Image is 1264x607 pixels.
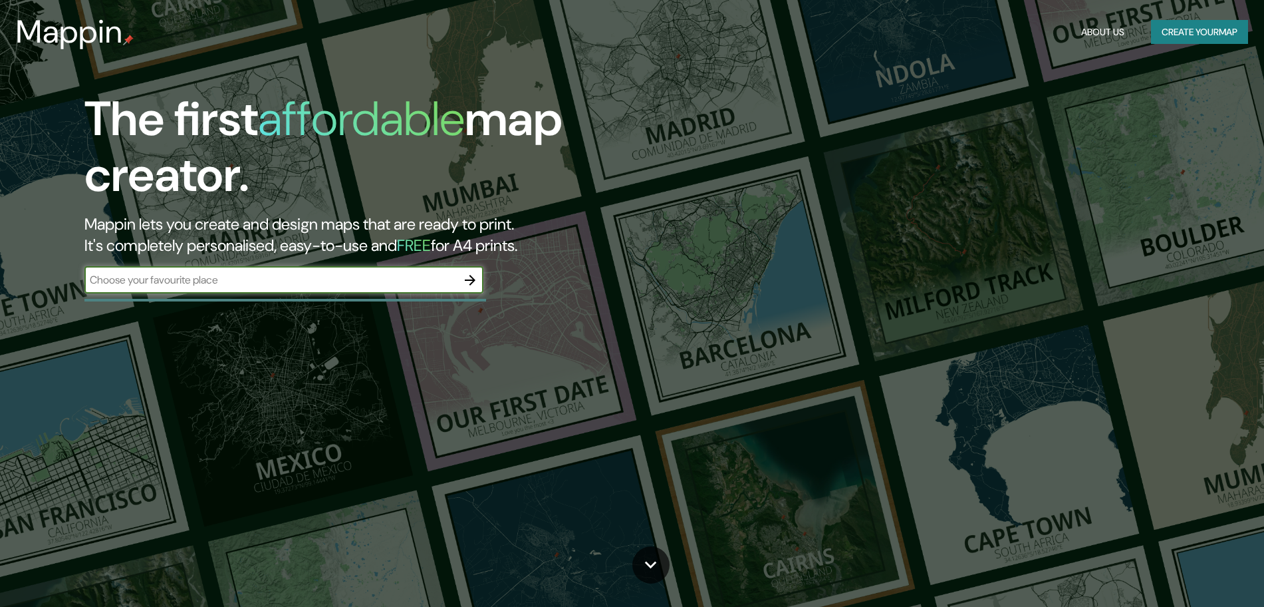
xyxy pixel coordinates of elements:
[1151,20,1248,45] button: Create yourmap
[258,88,465,150] h1: affordable
[16,13,123,51] h3: Mappin
[84,272,457,288] input: Choose your favourite place
[84,214,717,256] h2: Mappin lets you create and design maps that are ready to print. It's completely personalised, eas...
[1076,20,1130,45] button: About Us
[397,235,431,256] h5: FREE
[123,35,134,45] img: mappin-pin
[84,91,717,214] h1: The first map creator.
